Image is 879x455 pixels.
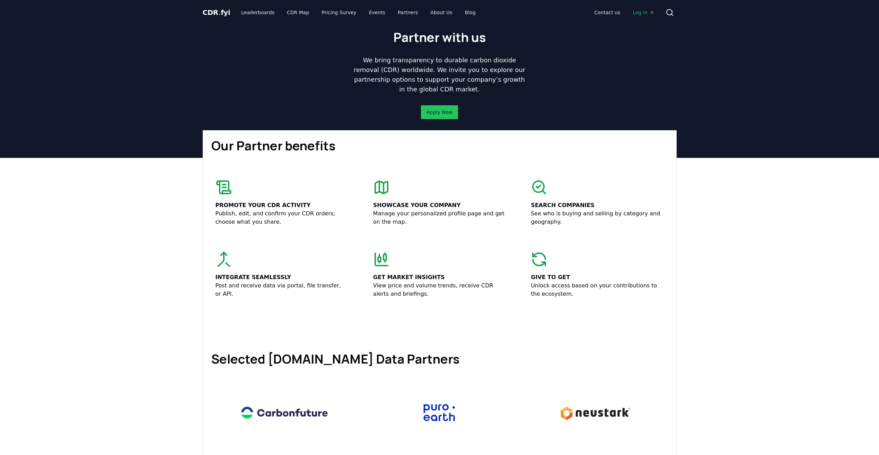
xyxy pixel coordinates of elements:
[393,30,486,44] h1: Partner with us
[425,6,458,19] a: About Us
[531,282,663,298] p: Unlock access based on your contributions to the ecosystem.
[373,209,506,226] p: Manage your personalized profile page and get on the map.
[633,9,654,16] span: Log in
[427,109,452,116] a: Apply Now
[373,273,506,282] p: Get market insights
[216,201,348,209] p: Promote your CDR activity
[627,6,660,19] a: Log in
[531,273,663,282] p: Give to get
[216,273,348,282] p: Integrate seamlessly
[392,6,423,19] a: Partners
[203,8,230,17] a: CDR.fyi
[203,8,230,17] span: CDR fyi
[390,394,489,432] img: Puro.earth logo
[281,6,315,19] a: CDR Map
[216,209,348,226] p: Publish, edit, and confirm your CDR orders; choose what you share.
[373,282,506,298] p: View price and volume trends, receive CDR alerts and briefings.
[363,6,391,19] a: Events
[351,55,528,94] p: We bring transparency to durable carbon dioxide removal (CDR) worldwide. We invite you to explore...
[531,201,663,209] p: Search companies
[421,105,458,119] button: Apply Now
[236,6,481,19] nav: Main
[459,6,481,19] a: Blog
[236,6,280,19] a: Leaderboards
[545,394,644,432] img: Neustark logo
[211,352,668,366] h1: Selected [DOMAIN_NAME] Data Partners
[316,6,362,19] a: Pricing Survey
[373,201,506,209] p: Showcase your company
[218,8,221,17] span: .
[235,394,334,432] img: Carbonfuture logo
[211,139,668,153] h1: Our Partner benefits
[531,209,663,226] p: See who is buying and selling by category and geography.
[216,282,348,298] p: Post and receive data via portal, file transfer, or API.
[589,6,626,19] a: Contact us
[589,6,660,19] nav: Main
